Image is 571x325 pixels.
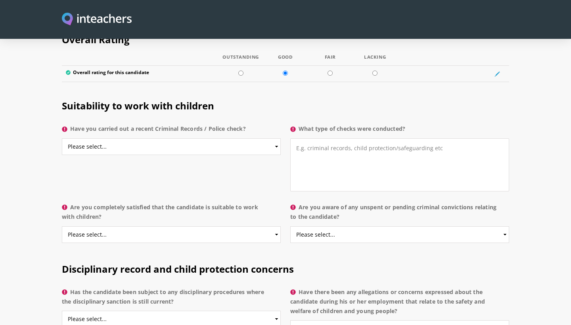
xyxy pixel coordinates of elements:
span: Disciplinary record and child protection concerns [62,262,294,275]
a: Visit this site's homepage [62,13,132,27]
th: Lacking [353,55,397,66]
img: Inteachers [62,13,132,27]
label: Have you carried out a recent Criminal Records / Police check? [62,124,281,138]
label: Overall rating for this candidate [66,70,215,78]
th: Outstanding [218,55,263,66]
span: Suitability to work with children [62,99,214,112]
label: What type of checks were conducted? [290,124,509,138]
label: Has the candidate been subject to any disciplinary procedures where the disciplinary sanction is ... [62,287,281,311]
span: Overall Rating [62,33,130,46]
label: Are you aware of any unspent or pending criminal convictions relating to the candidate? [290,203,509,226]
th: Good [263,55,308,66]
label: Have there been any allegations or concerns expressed about the candidate during his or her emplo... [290,287,509,321]
th: Fair [308,55,353,66]
label: Are you completely satisfied that the candidate is suitable to work with children? [62,203,281,226]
